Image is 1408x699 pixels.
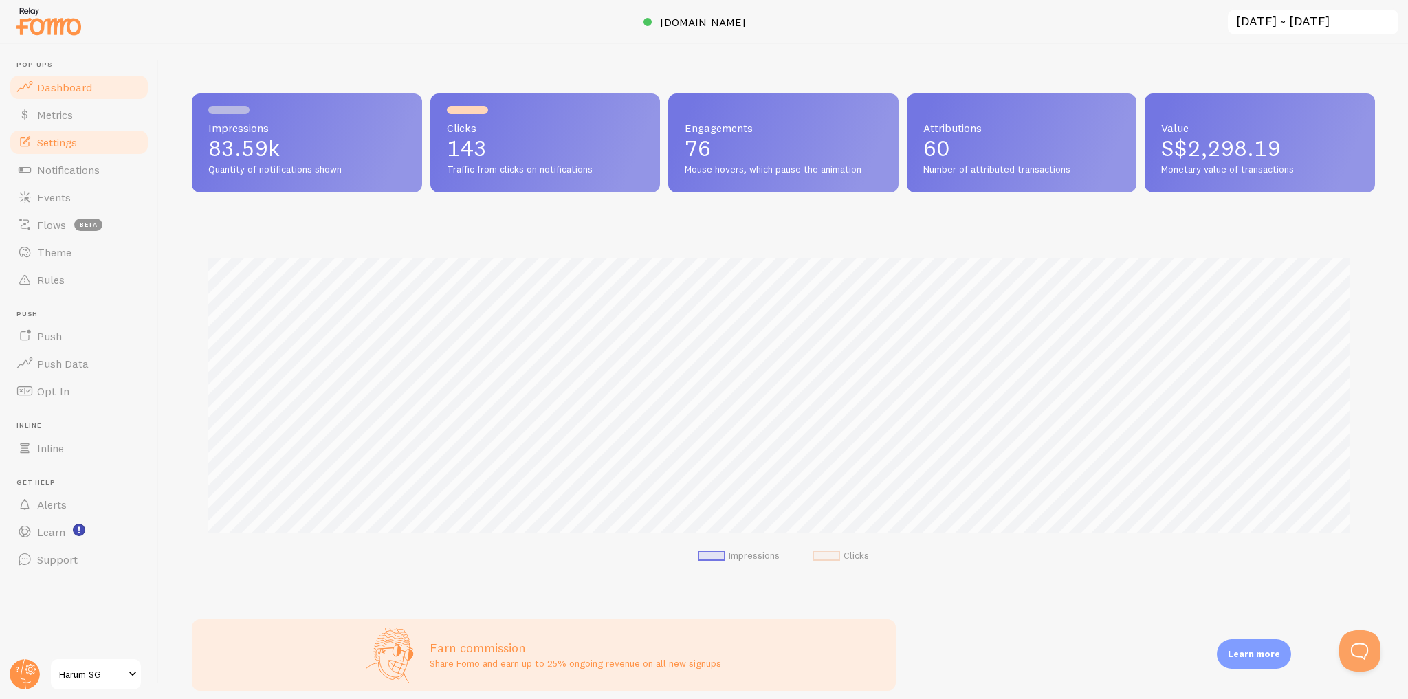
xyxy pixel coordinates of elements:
[37,108,73,122] span: Metrics
[8,211,150,238] a: Flows beta
[37,80,92,94] span: Dashboard
[447,137,644,159] p: 143
[685,164,882,176] span: Mouse hovers, which pause the animation
[37,135,77,149] span: Settings
[1161,164,1358,176] span: Monetary value of transactions
[37,190,71,204] span: Events
[16,310,150,319] span: Push
[430,640,721,656] h3: Earn commission
[813,550,869,562] li: Clicks
[37,329,62,343] span: Push
[1339,630,1380,672] iframe: Help Scout Beacon - Open
[8,546,150,573] a: Support
[8,322,150,350] a: Push
[430,656,721,670] p: Share Fomo and earn up to 25% ongoing revenue on all new signups
[8,350,150,377] a: Push Data
[1217,639,1291,669] div: Learn more
[8,377,150,405] a: Opt-In
[8,74,150,101] a: Dashboard
[59,666,124,683] span: Harum SG
[8,238,150,266] a: Theme
[8,491,150,518] a: Alerts
[8,101,150,129] a: Metrics
[923,164,1121,176] span: Number of attributed transactions
[37,218,66,232] span: Flows
[37,498,67,511] span: Alerts
[8,434,150,462] a: Inline
[8,156,150,184] a: Notifications
[447,122,644,133] span: Clicks
[16,478,150,487] span: Get Help
[8,184,150,211] a: Events
[16,421,150,430] span: Inline
[685,137,882,159] p: 76
[923,137,1121,159] p: 60
[37,245,71,259] span: Theme
[74,219,102,231] span: beta
[37,357,89,370] span: Push Data
[208,122,406,133] span: Impressions
[37,525,65,539] span: Learn
[1228,647,1280,661] p: Learn more
[37,273,65,287] span: Rules
[8,129,150,156] a: Settings
[447,164,644,176] span: Traffic from clicks on notifications
[1161,135,1281,162] span: S$2,298.19
[73,524,85,536] svg: <p>Watch New Feature Tutorials!</p>
[923,122,1121,133] span: Attributions
[698,550,780,562] li: Impressions
[8,518,150,546] a: Learn
[14,3,83,38] img: fomo-relay-logo-orange.svg
[685,122,882,133] span: Engagements
[208,137,406,159] p: 83.59k
[37,163,100,177] span: Notifications
[1161,122,1358,133] span: Value
[37,384,69,398] span: Opt-In
[208,164,406,176] span: Quantity of notifications shown
[49,658,142,691] a: Harum SG
[37,441,64,455] span: Inline
[8,266,150,293] a: Rules
[37,553,78,566] span: Support
[16,60,150,69] span: Pop-ups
